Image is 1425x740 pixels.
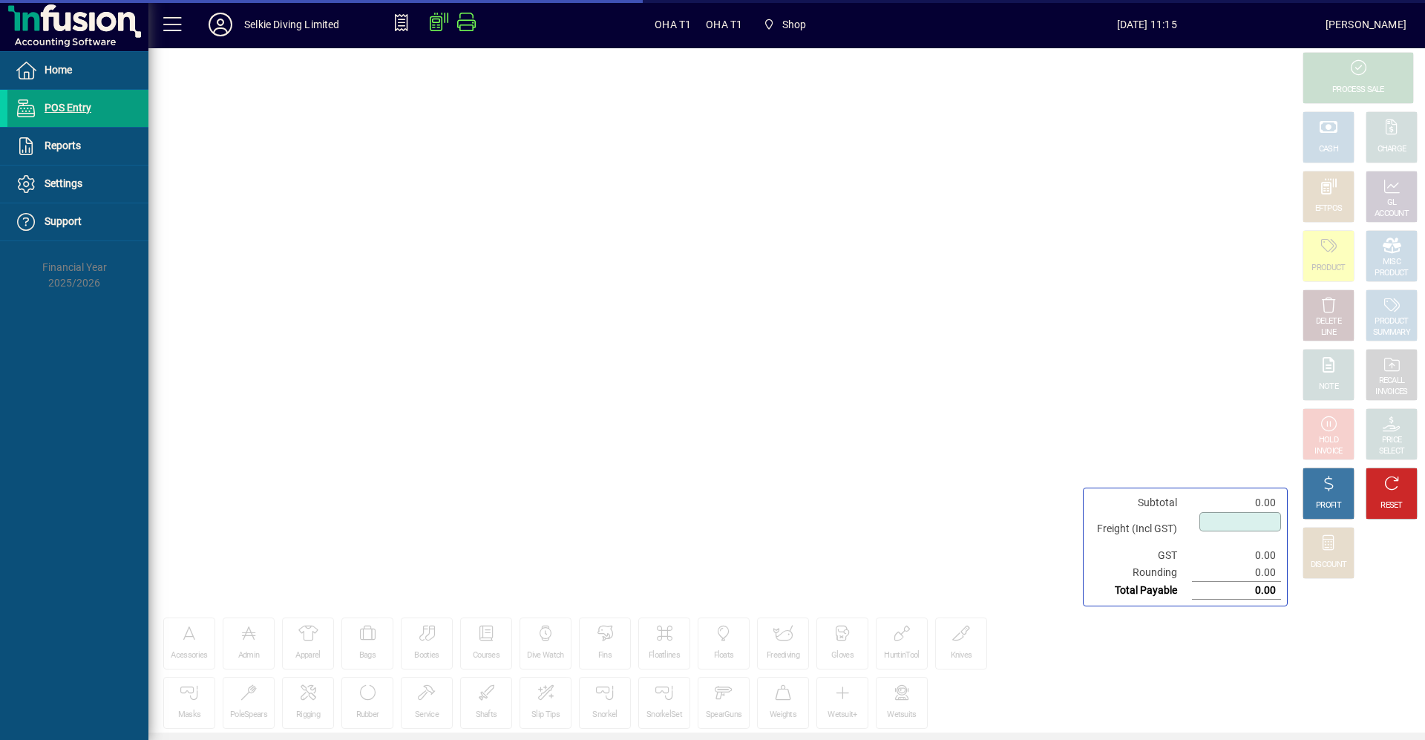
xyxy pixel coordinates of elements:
[706,13,742,36] span: OHA T1
[969,13,1326,36] span: [DATE] 11:15
[1311,263,1345,274] div: PRODUCT
[45,102,91,114] span: POS Entry
[7,203,148,240] a: Support
[1375,209,1409,220] div: ACCOUNT
[1090,494,1192,511] td: Subtotal
[1314,446,1342,457] div: INVOICE
[197,11,244,38] button: Profile
[45,177,82,189] span: Settings
[45,140,81,151] span: Reports
[415,710,439,721] div: Service
[1319,382,1338,393] div: NOTE
[884,650,919,661] div: HuntinTool
[7,128,148,165] a: Reports
[1326,13,1406,36] div: [PERSON_NAME]
[1375,316,1408,327] div: PRODUCT
[296,710,320,721] div: Rigging
[598,650,612,661] div: Fins
[238,650,260,661] div: Admin
[1375,387,1407,398] div: INVOICES
[1316,500,1341,511] div: PROFIT
[1379,446,1405,457] div: SELECT
[767,650,799,661] div: Freediving
[45,64,72,76] span: Home
[171,650,207,661] div: Acessories
[1382,435,1402,446] div: PRICE
[476,710,497,721] div: Shafts
[178,710,201,721] div: Masks
[359,650,376,661] div: Bags
[1379,376,1405,387] div: RECALL
[1319,144,1338,155] div: CASH
[244,13,340,36] div: Selkie Diving Limited
[7,166,148,203] a: Settings
[7,52,148,89] a: Home
[473,650,499,661] div: Courses
[706,710,742,721] div: SpearGuns
[828,710,856,721] div: Wetsuit+
[531,710,560,721] div: Slip Tips
[592,710,617,721] div: Snorkel
[1316,316,1341,327] div: DELETE
[1373,327,1410,338] div: SUMMARY
[356,710,379,721] div: Rubber
[1090,564,1192,582] td: Rounding
[831,650,854,661] div: Gloves
[1090,547,1192,564] td: GST
[1311,560,1346,571] div: DISCOUNT
[1321,327,1336,338] div: LINE
[1090,582,1192,600] td: Total Payable
[1315,203,1343,215] div: EFTPOS
[1192,564,1281,582] td: 0.00
[230,710,267,721] div: PoleSpears
[1192,547,1281,564] td: 0.00
[1319,435,1338,446] div: HOLD
[1387,197,1397,209] div: GL
[714,650,734,661] div: Floats
[757,11,812,38] span: Shop
[414,650,439,661] div: Booties
[45,215,82,227] span: Support
[655,13,691,36] span: OHA T1
[649,650,680,661] div: Floatlines
[1377,144,1406,155] div: CHARGE
[887,710,916,721] div: Wetsuits
[951,650,972,661] div: Knives
[1380,500,1403,511] div: RESET
[646,710,682,721] div: SnorkelSet
[527,650,563,661] div: Dive Watch
[1332,85,1384,96] div: PROCESS SALE
[1090,511,1192,547] td: Freight (Incl GST)
[1192,582,1281,600] td: 0.00
[295,650,320,661] div: Apparel
[770,710,796,721] div: Weights
[1192,494,1281,511] td: 0.00
[1383,257,1401,268] div: MISC
[1375,268,1408,279] div: PRODUCT
[782,13,807,36] span: Shop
